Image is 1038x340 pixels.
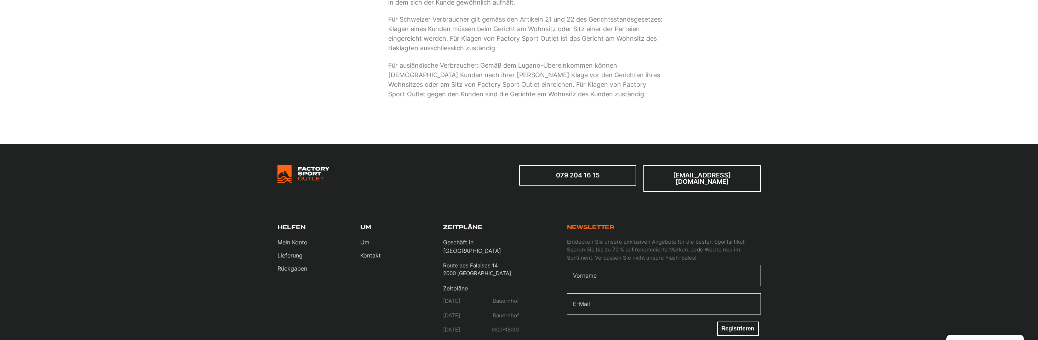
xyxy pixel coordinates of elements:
[673,171,731,185] font: [EMAIL_ADDRESS][DOMAIN_NAME]
[443,326,460,333] font: [DATE]
[277,251,308,260] a: Lieferung
[519,165,637,186] a: 079 204 16 15
[492,326,519,333] font: 9:00-18:30
[277,265,307,272] font: Rückgaben
[493,312,519,319] font: Bauernhof
[493,297,519,304] font: Bauernhof
[443,239,501,254] font: Geschäft in [GEOGRAPHIC_DATA]
[277,165,329,183] img: Woocommerce Starter Bricks
[277,239,308,246] font: Mein Konto
[360,252,381,259] font: Kontakt
[277,238,308,246] a: Mein Konto
[443,297,460,304] font: [DATE]
[721,325,754,331] font: Registrieren
[277,252,303,259] font: Lieferung
[360,238,381,246] a: Um
[443,312,460,319] font: [DATE]
[567,238,746,261] font: Entdecken Sie unsere exklusiven Angebote für die besten Sportartikel! Sparen Sie bis zu 70 % auf ...
[443,224,482,231] font: Zeitpläne
[277,264,308,273] a: Rückgaben
[643,165,761,192] a: [EMAIL_ADDRESS][DOMAIN_NAME]
[360,224,371,231] font: Um
[277,224,306,231] font: Helfen
[567,265,761,286] input: Vorname
[443,285,468,292] font: Zeitpläne
[556,171,600,179] font: 079 204 16 15
[388,62,660,98] font: Für ausländische Verbraucher: Gemäß dem Lugano-Übereinkommen können [DEMOGRAPHIC_DATA] Kunden nac...
[567,224,615,231] font: Newsletter
[443,262,498,269] font: Route des Falaises 14
[567,293,761,314] input: E-Mail
[388,16,663,52] font: Für Schweizer Verbraucher gilt gemäss den Artikeln 21 und 22 des Gerichtsstandsgesetzes: Klagen e...
[717,322,758,336] button: Registrieren
[360,251,381,260] a: Kontakt
[360,239,369,246] font: Um
[443,270,511,277] font: 2000 [GEOGRAPHIC_DATA]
